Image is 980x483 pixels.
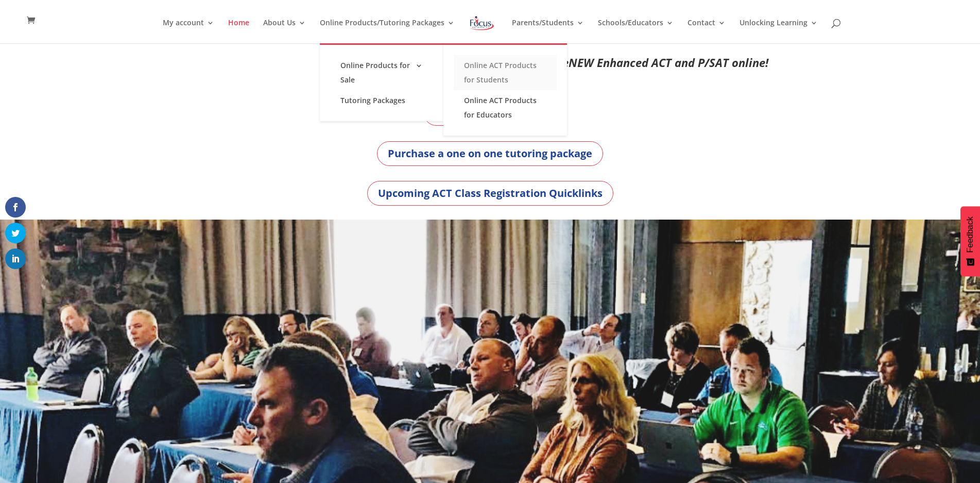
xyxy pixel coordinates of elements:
img: Focus on Learning [469,14,495,32]
h3: Teachers hold the key to higher scores [128,440,852,457]
a: Online Products for Sale [330,55,433,90]
a: Schools/Educators [598,19,674,43]
a: Upcoming ACT Class Registration Quicklinks [367,181,613,206]
a: Online ACT Products for Students [454,55,557,90]
a: Purchase a one on one tutoring package [377,141,603,166]
a: Home [228,19,249,43]
a: Contact [687,19,726,43]
span: Feedback [966,216,975,253]
a: Tutoring Packages [330,90,433,111]
a: Unlocking Learning [740,19,818,43]
a: Online ACT Products for Educators [454,90,557,125]
a: Online Products/Tutoring Packages [320,19,455,43]
a: Parents/Students [512,19,584,43]
strong: Teacher ACT Workshops [410,419,570,438]
a: About Us [263,19,306,43]
a: My account [163,19,214,43]
button: Feedback - Show survey [960,206,980,276]
em: NEW Enhanced ACT and P/SAT online! [569,55,768,70]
